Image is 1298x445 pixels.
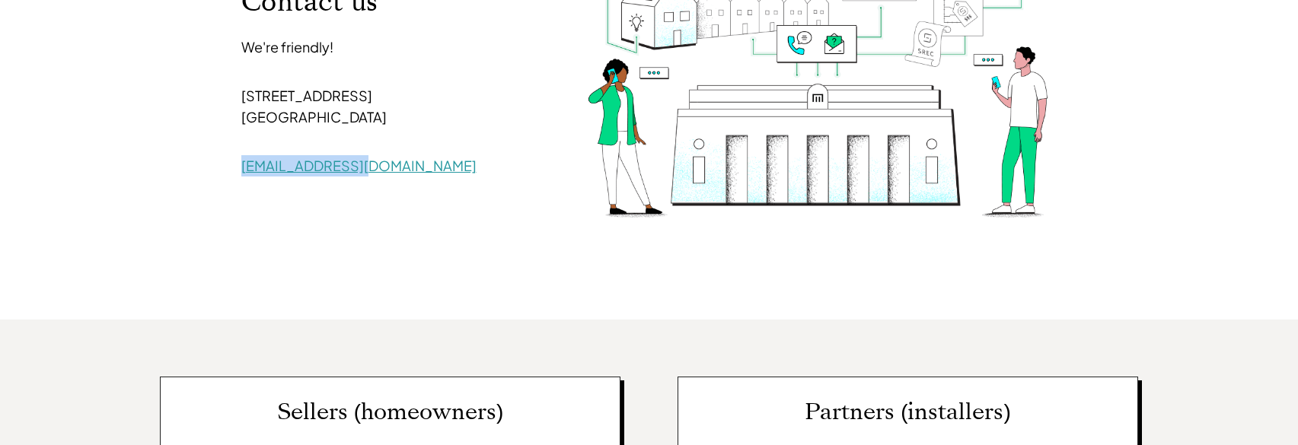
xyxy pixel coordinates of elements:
p: Partners (installers) [805,399,1011,425]
a: [EMAIL_ADDRESS][DOMAIN_NAME] [241,157,477,174]
p: We're friendly! [241,37,541,58]
p: Sellers (homeowners) [277,399,504,425]
p: [STREET_ADDRESS] [GEOGRAPHIC_DATA] [241,64,541,149]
